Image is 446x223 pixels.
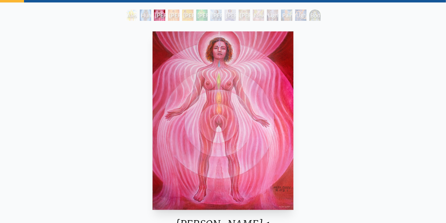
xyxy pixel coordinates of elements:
[267,10,278,21] div: Lightweaver
[295,10,307,21] div: Lightworker
[309,10,321,21] div: Body/Mind as a Vibratory Field of Energy
[210,10,222,21] div: [PERSON_NAME] 5
[239,10,250,21] div: [PERSON_NAME] 7
[168,10,179,21] div: [PERSON_NAME] 2
[225,10,236,21] div: [PERSON_NAME] 6
[140,10,151,21] div: Human Energy Field
[281,10,292,21] div: Painting
[154,10,165,21] div: [PERSON_NAME] 1
[253,10,264,21] div: Newborn
[182,10,194,21] div: [PERSON_NAME] 3
[126,10,137,21] div: Alexza
[196,10,208,21] div: [PERSON_NAME] 4
[153,31,293,210] img: Lightbody-1-2021-Alex-Grey-watermarked.jpg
